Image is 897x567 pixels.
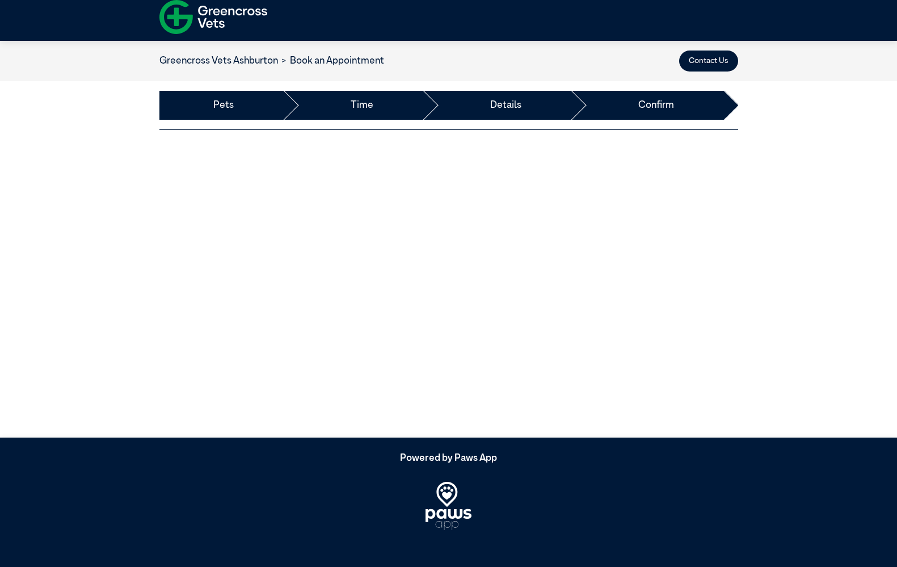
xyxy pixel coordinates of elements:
[638,98,674,113] a: Confirm
[213,98,234,113] a: Pets
[159,56,278,66] a: Greencross Vets Ashburton
[159,453,738,464] h5: Powered by Paws App
[159,54,385,69] nav: breadcrumb
[426,482,472,530] img: PawsApp
[490,98,521,113] a: Details
[679,51,738,72] button: Contact Us
[278,54,385,69] li: Book an Appointment
[351,98,373,113] a: Time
